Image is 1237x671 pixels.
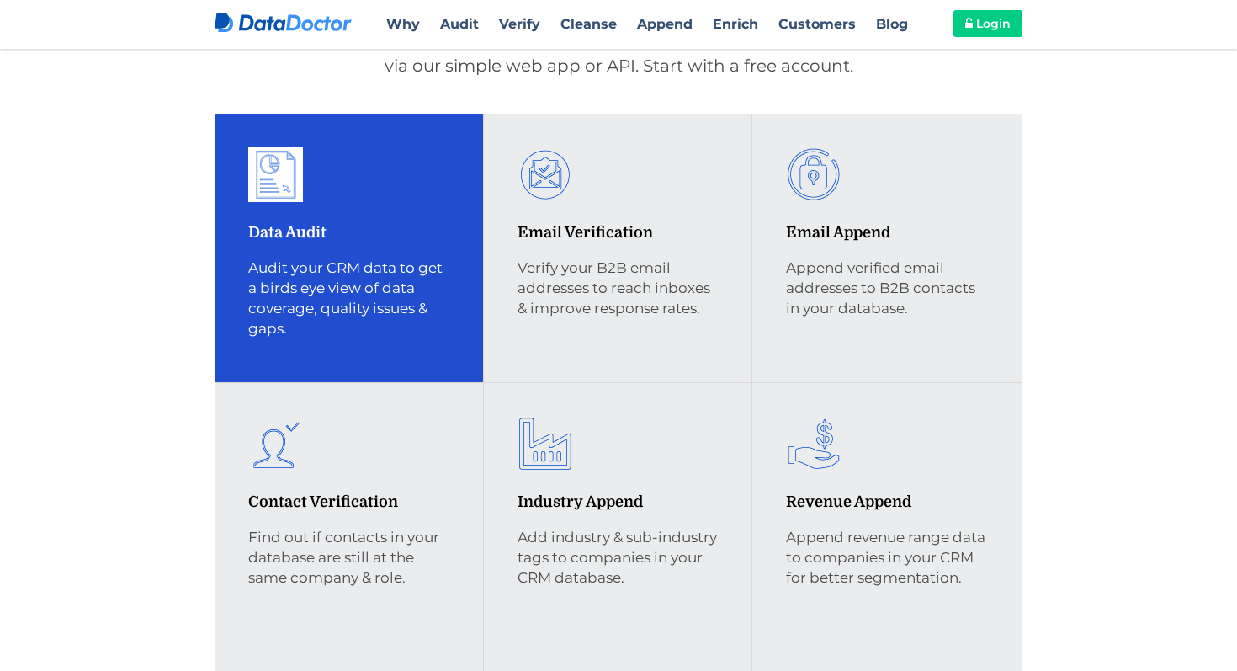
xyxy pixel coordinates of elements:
a: Login [953,10,1022,37]
img: Contact Verification [248,417,303,471]
a: Email Verification Email Verification Verify your B2B email addresses to reach inboxes & improve ... [518,166,719,319]
img: Industry Append [518,417,572,471]
p: Append verified email addresses to B2B contacts in your database. [786,258,988,319]
img: Data Audit [251,150,300,200]
a: Industry Append Industry Append Add industry & sub-industry tags to companies in your CRM database. [518,435,719,588]
img: Email Verification [518,147,572,202]
p: Verify your B2B email addresses to reach inboxes & improve response rates. [518,258,719,319]
h4: Contact Verification [248,493,449,513]
img: Email Append [786,147,841,202]
p: Add industry & sub-industry tags to companies in your CRM database. [518,528,719,588]
h4: Revenue Append [786,493,988,513]
a: Contact Verification Contact Verification Find out if contacts in your database are still at the ... [248,435,449,588]
h4: Email Verification [518,223,719,243]
span: Append [637,16,693,32]
p: Append revenue range data to companies in your CRM for better segmentation. [786,528,988,588]
span: Customers [778,16,856,32]
h4: Industry Append [518,493,719,513]
span: Why [386,16,420,32]
span: Audit [440,16,479,32]
p: Find out if contacts in your database are still at the same company & role. [248,528,449,588]
h4: Data Audit [248,223,449,243]
img: Revenue Append [786,417,841,471]
a: Revenue Append Revenue Append Append revenue range data to companies in your CRM for better segme... [786,435,988,588]
a: Email Append Email Append Append verified email addresses to B2B contacts in your database. [786,166,988,319]
p: Audit your CRM data to get a birds eye view of data coverage, quality issues & gaps. [248,258,449,339]
h4: Email Append [786,223,988,243]
span: Verify [499,16,540,32]
span: Blog [876,16,908,32]
a: Data Audit Data Audit Audit your CRM data to get a birds eye view of data coverage, quality issue... [248,166,449,339]
span: Cleanse [560,16,617,32]
span: Enrich [713,16,758,32]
